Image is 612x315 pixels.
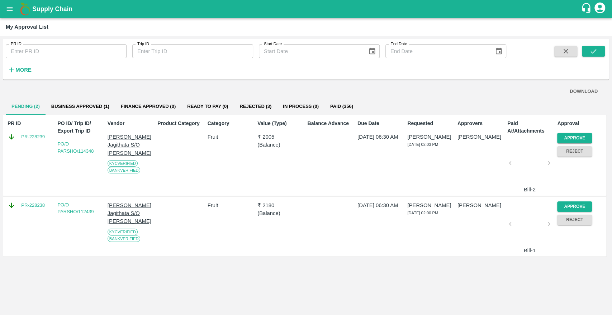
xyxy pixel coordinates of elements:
button: open drawer [1,1,18,17]
strong: More [15,67,32,73]
button: Approve [557,133,592,143]
button: Pending (2) [6,98,46,115]
button: Choose date [492,44,506,58]
label: Start Date [264,41,282,47]
p: Due Date [357,120,404,127]
p: [PERSON_NAME] [407,201,454,209]
div: account of current user [593,1,606,16]
p: [DATE] 06:30 AM [357,201,404,209]
button: Choose date [365,44,379,58]
p: Balance Advance [307,120,354,127]
button: Rejected (3) [234,98,277,115]
button: Reject [557,215,592,225]
a: PR-228239 [21,133,45,140]
p: ₹ 2180 [257,201,304,209]
p: ( Balance ) [257,141,304,149]
p: PR ID [8,120,54,127]
button: More [6,64,33,76]
input: Start Date [259,44,362,58]
a: PO/D PARSHO/114348 [57,141,94,154]
button: DOWNLOAD [567,85,601,98]
button: Paid (356) [324,98,359,115]
span: [DATE] 02:00 PM [407,211,438,215]
span: KYC Verified [108,160,138,167]
label: End Date [390,41,407,47]
b: Supply Chain [32,5,72,13]
span: KYC Verified [108,229,138,235]
p: [PERSON_NAME] Jagithata S/O [PERSON_NAME] [108,201,155,225]
p: Product Category [157,120,204,127]
a: PR-228238 [21,202,45,209]
input: Enter Trip ID [132,44,253,58]
input: End Date [385,44,489,58]
button: Approve [557,201,592,212]
button: Ready To Pay (0) [181,98,234,115]
span: Bank Verified [108,167,141,173]
p: Approval [557,120,604,127]
p: [PERSON_NAME] [457,133,504,141]
p: Approvers [457,120,504,127]
input: Enter PR ID [6,44,127,58]
label: PR ID [11,41,22,47]
a: PO/D PARSHO/112439 [57,202,94,215]
p: Fruit [208,201,255,209]
button: Business Approved (1) [46,98,115,115]
p: [DATE] 06:30 AM [357,133,404,141]
p: ( Balance ) [257,209,304,217]
span: Bank Verified [108,235,141,242]
p: [PERSON_NAME] [457,201,504,209]
p: PO ID/ Trip ID/ Export Trip ID [57,120,104,135]
span: [DATE] 02:03 PM [407,142,438,147]
button: In Process (0) [277,98,324,115]
a: Supply Chain [32,4,581,14]
p: Bill-1 [513,247,546,254]
p: [PERSON_NAME] [407,133,454,141]
p: Fruit [208,133,255,141]
p: [PERSON_NAME] Jagithata S/O [PERSON_NAME] [108,133,155,157]
div: My Approval List [6,22,48,32]
div: customer-support [581,3,593,15]
p: Category [208,120,255,127]
p: Paid At/Attachments [507,120,554,135]
button: Reject [557,146,592,157]
label: Trip ID [137,41,149,47]
button: Finance Approved (0) [115,98,181,115]
img: logo [18,2,32,16]
p: Bill-2 [513,186,546,194]
p: Vendor [108,120,155,127]
p: ₹ 2005 [257,133,304,141]
p: Value (Type) [257,120,304,127]
p: Requested [407,120,454,127]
